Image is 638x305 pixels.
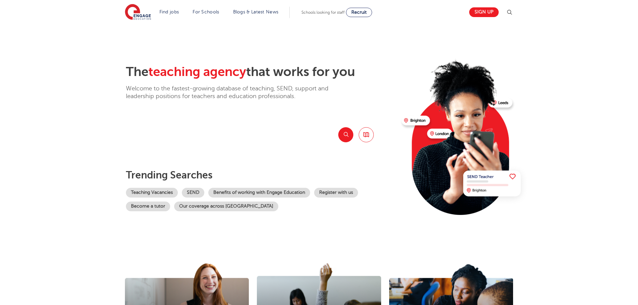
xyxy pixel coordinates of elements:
[126,169,396,181] p: Trending searches
[126,188,178,198] a: Teaching Vacancies
[208,188,310,198] a: Benefits of working with Engage Education
[351,10,367,15] span: Recruit
[338,127,353,142] button: Search
[469,7,499,17] a: Sign up
[148,65,246,79] span: teaching agency
[125,4,151,21] img: Engage Education
[159,9,179,14] a: Find jobs
[126,85,347,100] p: Welcome to the fastest-growing database of teaching, SEND, support and leadership positions for t...
[126,64,396,80] h2: The that works for you
[301,10,345,15] span: Schools looking for staff
[193,9,219,14] a: For Schools
[174,202,278,211] a: Our coverage across [GEOGRAPHIC_DATA]
[182,188,204,198] a: SEND
[346,8,372,17] a: Recruit
[233,9,279,14] a: Blogs & Latest News
[314,188,358,198] a: Register with us
[126,202,170,211] a: Become a tutor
